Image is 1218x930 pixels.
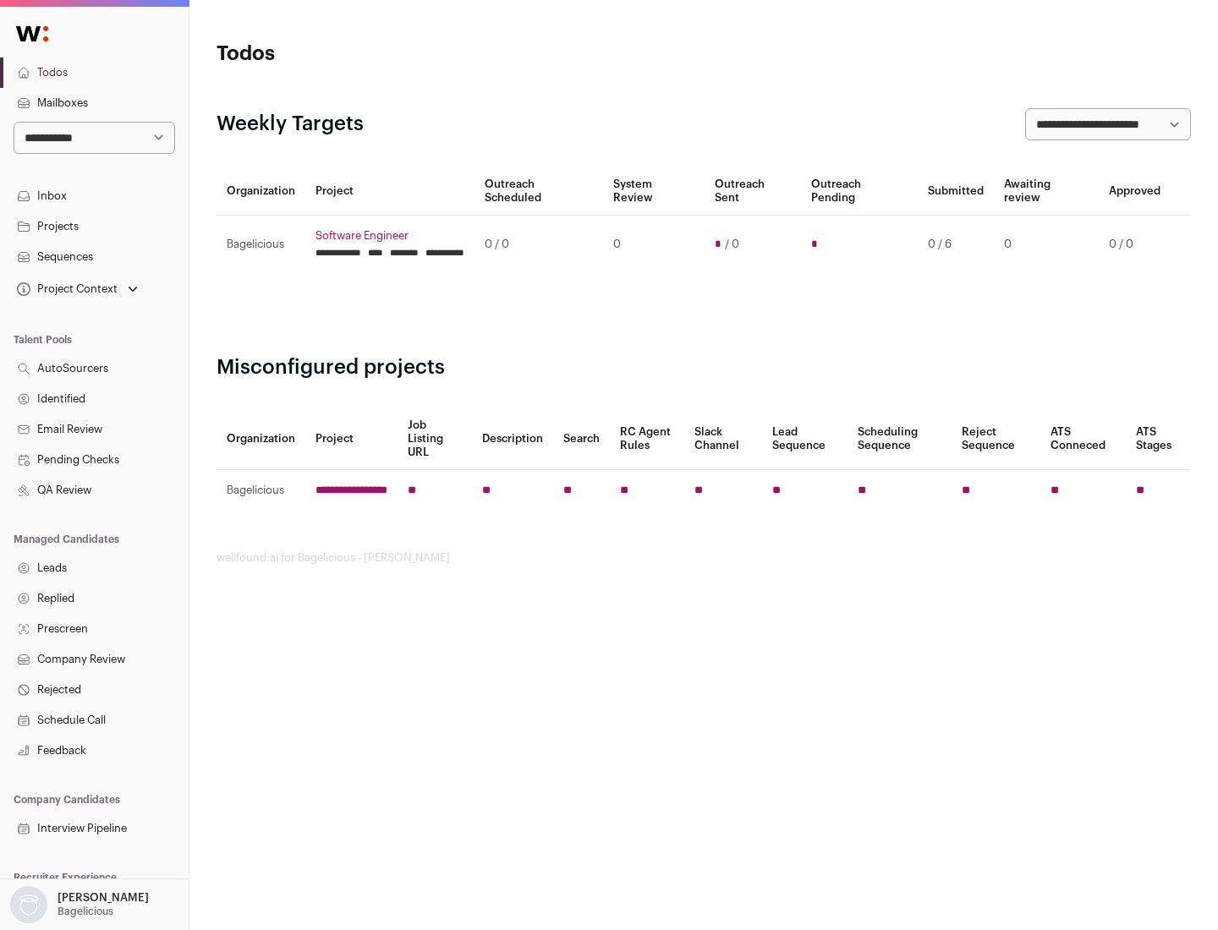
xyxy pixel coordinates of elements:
td: Bagelicious [217,470,305,511]
th: Lead Sequence [762,408,848,470]
button: Open dropdown [7,886,152,923]
td: Bagelicious [217,216,305,274]
a: Software Engineer [315,229,464,243]
th: ATS Conneced [1040,408,1125,470]
th: Organization [217,408,305,470]
th: Approved [1099,167,1171,216]
footer: wellfound:ai for Bagelicious - [PERSON_NAME] [217,551,1191,565]
th: System Review [603,167,704,216]
td: 0 / 0 [1099,216,1171,274]
th: Scheduling Sequence [848,408,952,470]
th: Awaiting review [994,167,1099,216]
th: Job Listing URL [398,408,472,470]
h2: Weekly Targets [217,111,364,138]
th: Search [553,408,610,470]
th: Slack Channel [684,408,762,470]
h1: Todos [217,41,541,68]
th: Outreach Scheduled [475,167,603,216]
div: Project Context [14,282,118,296]
th: RC Agent Rules [610,408,683,470]
th: Reject Sequence [952,408,1041,470]
th: Description [472,408,553,470]
img: nopic.png [10,886,47,923]
th: ATS Stages [1126,408,1191,470]
td: 0 / 0 [475,216,603,274]
p: Bagelicious [58,905,113,918]
span: / 0 [725,238,739,251]
th: Project [305,167,475,216]
th: Organization [217,167,305,216]
td: 0 / 6 [918,216,994,274]
td: 0 [603,216,704,274]
th: Project [305,408,398,470]
th: Outreach Sent [705,167,802,216]
h2: Misconfigured projects [217,354,1191,381]
p: [PERSON_NAME] [58,891,149,905]
img: Wellfound [7,17,58,51]
td: 0 [994,216,1099,274]
th: Outreach Pending [801,167,917,216]
th: Submitted [918,167,994,216]
button: Open dropdown [14,277,141,301]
